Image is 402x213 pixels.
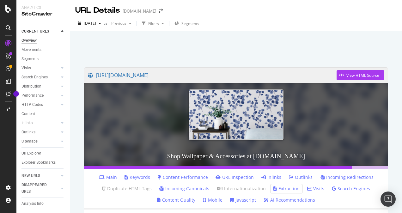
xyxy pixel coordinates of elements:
[21,129,35,136] div: Outlinks
[21,56,65,62] a: Segments
[125,174,150,180] a: Keywords
[104,21,109,26] span: vs
[148,21,159,26] div: Filters
[21,159,65,166] a: Explorer Bookmarks
[21,101,59,108] a: HTTP Codes
[21,65,59,71] a: Visits
[273,186,300,192] a: Extraction
[158,174,208,180] a: Content Performance
[21,92,59,99] a: Performance
[84,146,388,166] h3: Shop Wallpaper & Accessories at [DOMAIN_NAME]
[21,74,59,81] a: Search Engines
[109,18,134,28] button: Previous
[21,120,33,126] div: Inlinks
[102,186,152,192] a: Duplicate HTML Tags
[332,186,370,192] a: Search Engines
[21,182,59,195] a: DISAPPEARED URLS
[21,173,40,179] div: NEW URLS
[99,174,117,180] a: Main
[21,150,65,157] a: Url Explorer
[21,28,49,35] div: CURRENT URLS
[21,182,53,195] div: DISAPPEARED URLS
[139,18,167,28] button: Filters
[230,197,256,203] a: Javascript
[21,101,43,108] div: HTTP Codes
[203,197,222,203] a: Mobile
[21,37,65,44] a: Overview
[21,138,59,145] a: Sitemaps
[75,18,104,28] button: [DATE]
[181,21,199,26] span: Segments
[21,10,65,18] div: SiteCrawler
[84,21,96,26] span: 2025 Aug. 9th
[21,5,65,10] div: Analytics
[159,186,209,192] a: Incoming Canonicals
[261,174,281,180] a: Inlinks
[21,173,59,179] a: NEW URLS
[21,46,41,53] div: Movements
[109,21,126,26] span: Previous
[346,73,379,78] div: View HTML Source
[21,65,31,71] div: Visits
[21,56,39,62] div: Segments
[21,46,65,53] a: Movements
[307,186,324,192] a: Visits
[21,200,44,207] div: Analysis Info
[21,129,59,136] a: Outlinks
[289,174,313,180] a: Outlinks
[21,111,35,117] div: Content
[21,74,48,81] div: Search Engines
[88,67,337,83] a: [URL][DOMAIN_NAME]
[337,70,384,80] button: View HTML Source
[264,197,315,203] a: AI Recommendations
[217,186,266,192] a: Internationalization
[381,192,396,207] div: Open Intercom Messenger
[21,83,41,90] div: Distribution
[21,150,41,157] div: Url Explorer
[21,200,65,207] a: Analysis Info
[123,8,156,14] div: [DOMAIN_NAME]
[21,83,59,90] a: Distribution
[21,138,38,145] div: Sitemaps
[172,18,202,28] button: Segments
[21,111,65,117] a: Content
[21,159,56,166] div: Explorer Bookmarks
[157,197,195,203] a: Content Quality
[159,9,163,13] div: arrow-right-arrow-left
[21,28,59,35] a: CURRENT URLS
[21,92,44,99] div: Performance
[21,37,37,44] div: Overview
[21,120,59,126] a: Inlinks
[216,174,254,180] a: URL Inspection
[189,89,283,140] img: Shop Wallpaper & Accessories at Lowes.com
[75,5,120,16] div: URL Details
[320,174,374,180] a: Incoming Redirections
[13,91,19,97] div: Tooltip anchor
